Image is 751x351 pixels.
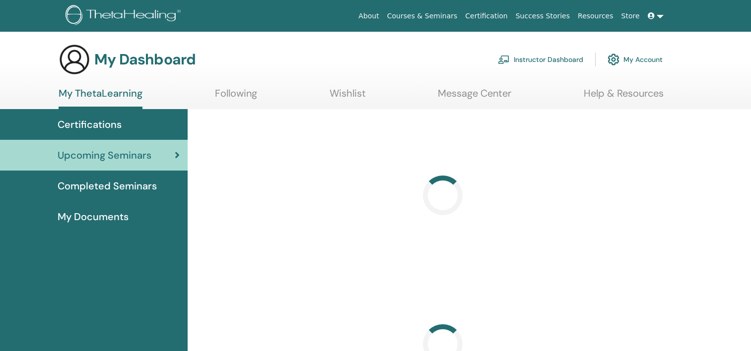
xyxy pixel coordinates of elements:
img: generic-user-icon.jpg [59,44,90,75]
a: My ThetaLearning [59,87,142,109]
a: Message Center [438,87,511,107]
a: About [354,7,383,25]
a: Help & Resources [584,87,664,107]
a: Resources [574,7,617,25]
a: My Account [608,49,663,70]
img: logo.png [66,5,184,27]
a: Certification [461,7,511,25]
a: Store [617,7,644,25]
a: Instructor Dashboard [498,49,583,70]
span: Certifications [58,117,122,132]
span: My Documents [58,209,129,224]
a: Following [215,87,257,107]
span: Upcoming Seminars [58,148,151,163]
a: Courses & Seminars [383,7,462,25]
img: cog.svg [608,51,619,68]
h3: My Dashboard [94,51,196,68]
span: Completed Seminars [58,178,157,193]
a: Success Stories [512,7,574,25]
a: Wishlist [330,87,366,107]
img: chalkboard-teacher.svg [498,55,510,64]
